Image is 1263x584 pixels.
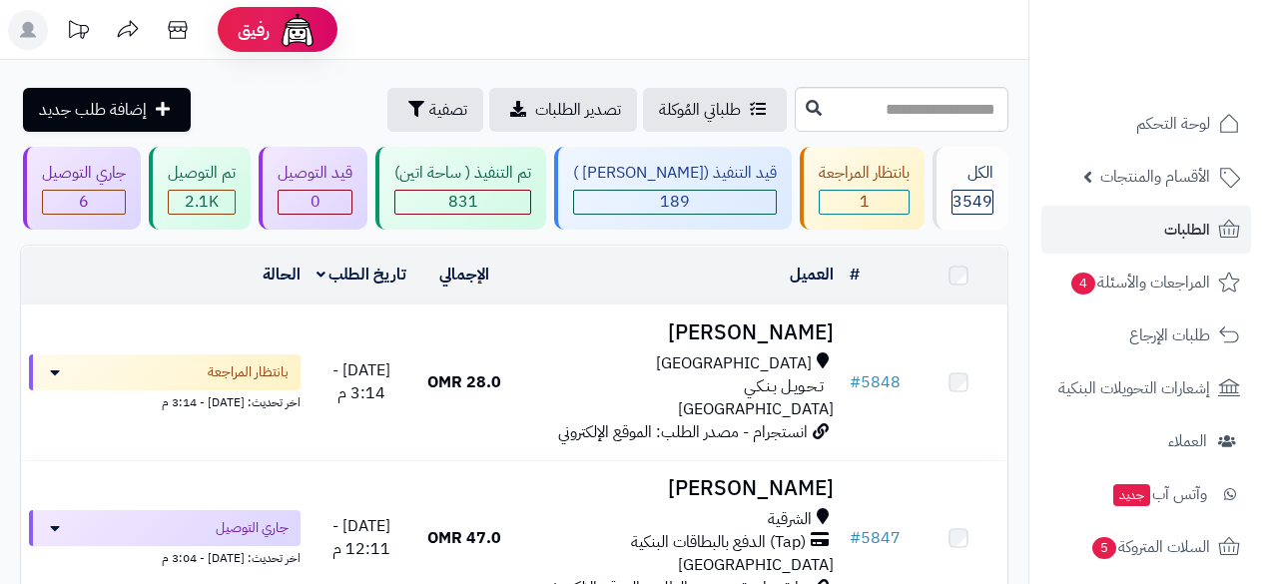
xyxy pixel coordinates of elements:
[860,190,870,214] span: 1
[929,147,1012,230] a: الكل3549
[311,190,320,214] span: 0
[1164,216,1210,244] span: الطلبات
[850,263,860,287] a: #
[631,531,806,554] span: (Tap) الدفع بالبطاقات البنكية
[643,88,787,132] a: طلباتي المُوكلة
[439,263,489,287] a: الإجمالي
[1129,321,1210,349] span: طلبات الإرجاع
[573,162,777,185] div: قيد التنفيذ ([PERSON_NAME] )
[43,191,125,214] div: 6
[332,358,390,405] span: [DATE] - 3:14 م
[394,162,531,185] div: تم التنفيذ ( ساحة اتين)
[744,375,824,398] span: تـحـويـل بـنـكـي
[558,420,808,444] span: انستجرام - مصدر الطلب: الموقع الإلكتروني
[427,370,501,394] span: 28.0 OMR
[42,162,126,185] div: جاري التوصيل
[1058,374,1210,402] span: إشعارات التحويلات البنكية
[29,546,301,567] div: اخر تحديث: [DATE] - 3:04 م
[395,191,530,214] div: 831
[1041,470,1251,518] a: وآتس آبجديد
[371,147,550,230] a: تم التنفيذ ( ساحة اتين) 831
[1090,533,1210,561] span: السلات المتروكة
[574,191,776,214] div: 189
[279,191,351,214] div: 0
[1041,311,1251,359] a: طلبات الإرجاع
[850,526,861,550] span: #
[238,18,270,42] span: رفيق
[951,162,993,185] div: الكل
[29,390,301,411] div: اخر تحديث: [DATE] - 3:14 م
[79,190,89,214] span: 6
[1041,523,1251,571] a: السلات المتروكة5
[185,190,219,214] span: 2.1K
[278,162,352,185] div: قيد التوصيل
[796,147,929,230] a: بانتظار المراجعة 1
[656,352,812,375] span: [GEOGRAPHIC_DATA]
[1100,163,1210,191] span: الأقسام والمنتجات
[768,508,812,531] span: الشرقية
[1113,484,1150,506] span: جديد
[208,362,289,382] span: بانتظار المراجعة
[952,190,992,214] span: 3549
[1069,269,1210,296] span: المراجعات والأسئلة
[678,553,834,577] span: [GEOGRAPHIC_DATA]
[387,88,483,132] button: تصفية
[489,88,637,132] a: تصدير الطلبات
[216,518,289,538] span: جاري التوصيل
[678,397,834,421] span: [GEOGRAPHIC_DATA]
[790,263,834,287] a: العميل
[850,370,861,394] span: #
[39,98,147,122] span: إضافة طلب جديد
[521,321,834,344] h3: [PERSON_NAME]
[1041,259,1251,306] a: المراجعات والأسئلة4
[1168,427,1207,455] span: العملاء
[1111,480,1207,508] span: وآتس آب
[819,162,910,185] div: بانتظار المراجعة
[23,88,191,132] a: إضافة طلب جديد
[19,147,145,230] a: جاري التوصيل 6
[1071,273,1095,294] span: 4
[429,98,467,122] span: تصفية
[535,98,621,122] span: تصدير الطلبات
[820,191,909,214] div: 1
[1136,110,1210,138] span: لوحة التحكم
[169,191,235,214] div: 2073
[1041,417,1251,465] a: العملاء
[660,190,690,214] span: 189
[521,477,834,500] h3: [PERSON_NAME]
[427,526,501,550] span: 47.0 OMR
[332,514,390,561] span: [DATE] - 12:11 م
[53,10,103,55] a: تحديثات المنصة
[448,190,478,214] span: 831
[850,370,901,394] a: #5848
[316,263,407,287] a: تاريخ الطلب
[659,98,741,122] span: طلباتي المُوكلة
[255,147,371,230] a: قيد التوصيل 0
[1092,537,1116,559] span: 5
[278,10,317,50] img: ai-face.png
[1041,206,1251,254] a: الطلبات
[263,263,301,287] a: الحالة
[1041,100,1251,148] a: لوحة التحكم
[145,147,255,230] a: تم التوصيل 2.1K
[168,162,236,185] div: تم التوصيل
[550,147,796,230] a: قيد التنفيذ ([PERSON_NAME] ) 189
[850,526,901,550] a: #5847
[1041,364,1251,412] a: إشعارات التحويلات البنكية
